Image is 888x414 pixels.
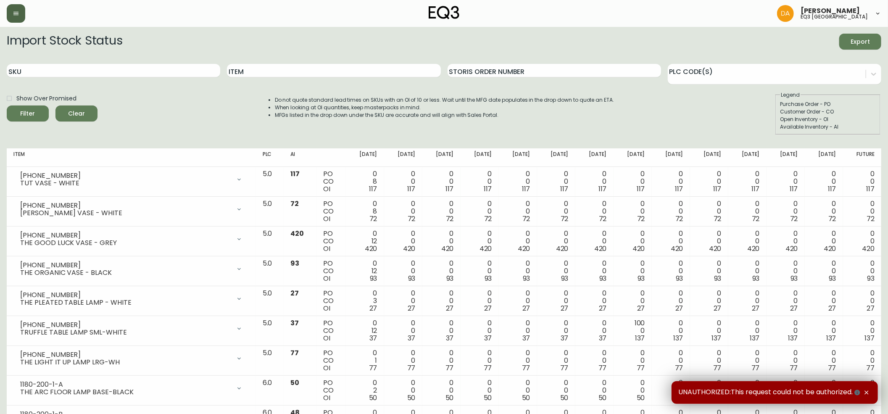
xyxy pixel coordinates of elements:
[506,290,530,312] div: 0 0
[353,170,377,193] div: 0 8
[323,333,330,343] span: OI
[20,329,231,336] div: TRUFFLE TABLE LAMP SML-WHITE
[13,230,249,248] div: [PHONE_NUMBER]THE GOOD LUCK VASE - GREY
[506,200,530,223] div: 0 0
[637,363,645,373] span: 77
[323,170,339,193] div: PO CO
[290,199,299,208] span: 72
[290,318,299,328] span: 37
[582,170,607,193] div: 0 0
[867,214,875,224] span: 72
[790,214,798,224] span: 72
[780,116,876,123] div: Open Inventory - OI
[20,179,231,187] div: TUT VASE - WHITE
[752,303,760,313] span: 27
[284,148,316,167] th: AI
[290,169,300,179] span: 117
[659,319,683,342] div: 0 0
[467,260,492,282] div: 0 0
[713,363,722,373] span: 77
[353,230,377,253] div: 0 12
[353,260,377,282] div: 0 12
[13,170,249,189] div: [PHONE_NUMBER]TUT VASE - WHITE
[275,96,614,104] li: Do not quote standard lead times on SKUs with an OI of 10 or less. Wait until the MFG date popula...
[866,184,875,194] span: 117
[20,202,231,209] div: [PHONE_NUMBER]
[506,349,530,372] div: 0 0
[675,214,683,224] span: 72
[850,319,875,342] div: 0 0
[408,333,416,343] span: 37
[867,303,875,313] span: 27
[407,363,416,373] span: 77
[484,363,492,373] span: 77
[864,333,875,343] span: 137
[752,214,760,224] span: 72
[773,290,798,312] div: 0 0
[812,319,836,342] div: 0 0
[384,148,422,167] th: [DATE]
[637,214,645,224] span: 72
[773,319,798,342] div: 0 0
[20,261,231,269] div: [PHONE_NUMBER]
[788,333,798,343] span: 137
[20,291,231,299] div: [PHONE_NUMBER]
[407,184,416,194] span: 117
[652,148,690,167] th: [DATE]
[323,200,339,223] div: PO CO
[620,170,645,193] div: 0 0
[780,108,876,116] div: Customer Order - CO
[828,214,836,224] span: 72
[697,319,722,342] div: 0 0
[256,197,284,227] td: 5.0
[369,363,377,373] span: 77
[850,170,875,193] div: 0 0
[429,6,460,19] img: logo
[13,200,249,219] div: [PHONE_NUMBER][PERSON_NAME] VASE - WHITE
[735,230,760,253] div: 0 0
[485,274,492,283] span: 93
[678,388,862,397] span: UNAUTHORIZED:This request could not be authorized.
[575,148,614,167] th: [DATE]
[582,319,607,342] div: 0 0
[429,200,454,223] div: 0 0
[13,349,249,368] div: [PHONE_NUMBER]THE LIGHT IT UP LAMP LRG-WH
[506,379,530,402] div: 0 0
[323,244,330,253] span: OI
[714,303,722,313] span: 27
[461,148,499,167] th: [DATE]
[13,260,249,278] div: [PHONE_NUMBER]THE ORGANIC VASE - BLACK
[523,274,530,283] span: 93
[561,333,569,343] span: 37
[544,290,569,312] div: 0 0
[735,200,760,223] div: 0 0
[422,148,461,167] th: [DATE]
[544,260,569,282] div: 0 0
[560,363,569,373] span: 77
[599,333,607,343] span: 37
[697,170,722,193] div: 0 0
[20,299,231,306] div: THE PLEATED TABLE LAMP - WHITE
[365,244,377,253] span: 420
[560,184,569,194] span: 117
[544,200,569,223] div: 0 0
[499,148,537,167] th: [DATE]
[697,260,722,282] div: 0 0
[480,244,492,253] span: 420
[369,214,377,224] span: 72
[290,378,299,388] span: 50
[506,319,530,342] div: 0 0
[467,200,492,223] div: 0 0
[256,167,284,197] td: 5.0
[790,363,798,373] span: 77
[21,108,35,119] div: Filter
[709,244,722,253] span: 420
[506,260,530,282] div: 0 0
[561,214,569,224] span: 72
[752,274,760,283] span: 93
[812,349,836,372] div: 0 0
[850,230,875,253] div: 0 0
[828,363,836,373] span: 77
[323,363,330,373] span: OI
[697,200,722,223] div: 0 0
